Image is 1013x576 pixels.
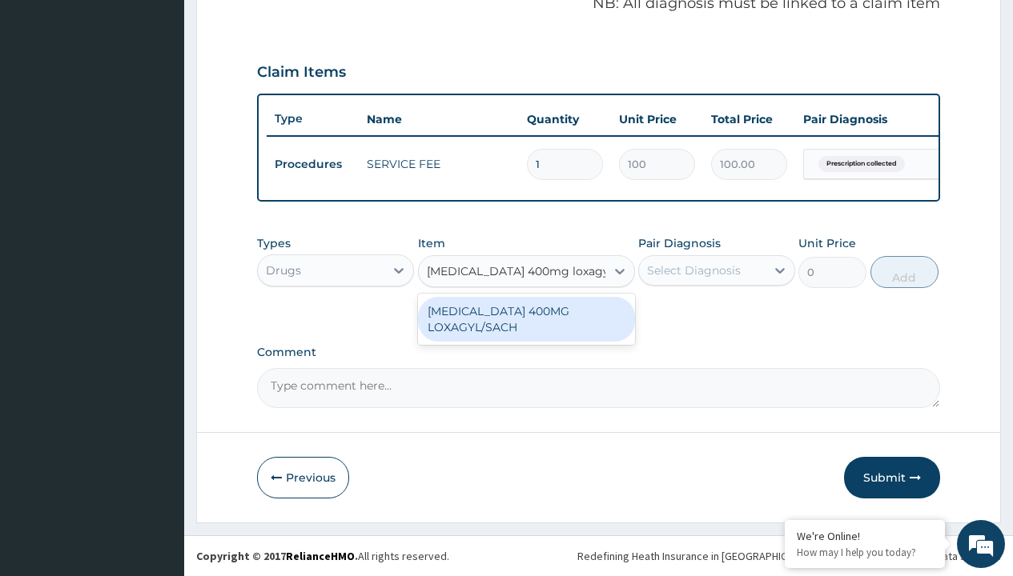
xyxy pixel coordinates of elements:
button: Previous [257,457,349,498]
span: We're online! [93,181,221,342]
button: Add [870,256,939,288]
th: Pair Diagnosis [795,103,971,135]
div: Drugs [266,262,301,278]
td: SERVICE FEE [359,148,519,180]
th: Name [359,103,519,135]
label: Item [418,235,445,251]
td: Procedures [267,150,359,179]
img: d_794563401_company_1708531726252_794563401 [30,80,65,120]
div: Redefining Heath Insurance in [GEOGRAPHIC_DATA] using Telemedicine and Data Science! [577,548,1001,564]
th: Type [267,104,359,134]
div: [MEDICAL_DATA] 400MG LOXAGYL/SACH [418,297,635,342]
button: Submit [844,457,940,498]
div: We're Online! [797,529,933,543]
span: Prescription collected [818,156,905,172]
label: Unit Price [798,235,856,251]
h3: Claim Items [257,64,346,82]
div: Select Diagnosis [647,262,741,278]
th: Total Price [703,103,795,135]
textarea: Type your message and hit 'Enter' [8,396,305,452]
p: How may I help you today? [797,546,933,559]
div: Chat with us now [83,90,269,110]
th: Quantity [519,103,611,135]
label: Types [257,237,291,250]
label: Comment [257,346,940,359]
div: Minimize live chat window [263,8,301,46]
th: Unit Price [611,103,703,135]
label: Pair Diagnosis [638,235,721,251]
a: RelianceHMO [286,549,355,563]
strong: Copyright © 2017 . [196,549,358,563]
footer: All rights reserved. [184,535,1013,576]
